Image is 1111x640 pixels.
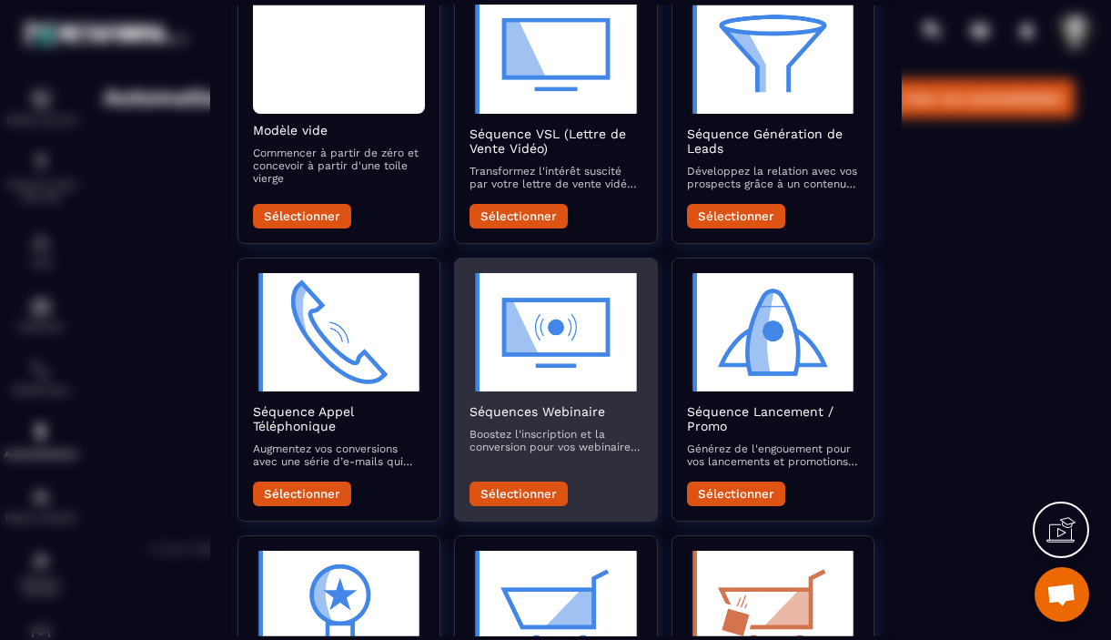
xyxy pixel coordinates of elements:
[253,272,425,391] img: automation-objective-icon
[253,203,351,228] button: Sélectionner
[686,403,858,432] h2: Séquence Lancement / Promo
[470,427,641,452] p: Boostez l'inscription et la conversion pour vos webinaires avec des e-mails qui informent, rappel...
[686,442,858,467] p: Générez de l'engouement pour vos lancements et promotions avec une séquence d’e-mails captivante ...
[470,403,641,418] h2: Séquences Webinaire
[470,126,641,155] h2: Séquence VSL (Lettre de Vente Vidéo)
[470,203,568,228] button: Sélectionner
[253,146,425,184] p: Commencer à partir de zéro et concevoir à partir d'une toile vierge
[686,203,784,228] button: Sélectionner
[686,481,784,505] button: Sélectionner
[253,481,351,505] button: Sélectionner
[253,403,425,432] h2: Séquence Appel Téléphonique
[470,272,641,391] img: automation-objective-icon
[253,122,425,137] h2: Modèle vide
[686,164,858,189] p: Développez la relation avec vos prospects grâce à un contenu attractif qui les accompagne vers la...
[470,481,568,505] button: Sélectionner
[686,272,858,391] img: automation-objective-icon
[686,126,858,155] h2: Séquence Génération de Leads
[1035,567,1089,622] div: Ouvrir le chat
[470,164,641,189] p: Transformez l'intérêt suscité par votre lettre de vente vidéo en actions concrètes avec des e-mai...
[253,442,425,467] p: Augmentez vos conversions avec une série d’e-mails qui préparent et suivent vos appels commerciaux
